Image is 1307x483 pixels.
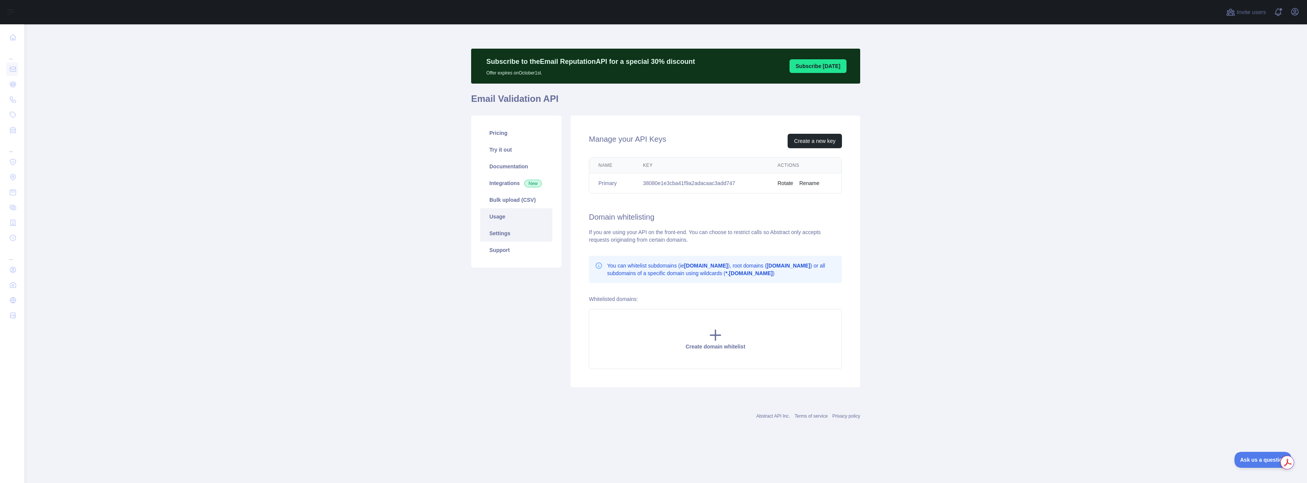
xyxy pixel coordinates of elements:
h2: Domain whitelisting [589,212,842,222]
span: New [524,180,542,187]
label: Whitelisted domains: [589,296,638,302]
a: Abstract API Inc. [756,413,790,419]
th: Key [634,158,768,173]
span: Invite users [1237,8,1266,17]
a: Integrations New [480,175,552,192]
td: Primary [589,173,634,193]
b: *.[DOMAIN_NAME] [725,270,772,276]
div: ... [6,246,18,261]
h2: Manage your API Keys [589,134,666,148]
a: Settings [480,225,552,242]
th: Actions [768,158,842,173]
td: 38080e1e3cba41f9a2adacaac3add747 [634,173,768,193]
b: [DOMAIN_NAME] [767,263,810,269]
a: Terms of service [794,413,828,419]
div: If you are using your API on the front-end. You can choose to restrict calls so Abstract only acc... [589,228,842,244]
div: ... [6,46,18,61]
b: [DOMAIN_NAME] [684,263,728,269]
a: Privacy policy [832,413,860,419]
a: Try it out [480,141,552,158]
a: Documentation [480,158,552,175]
button: Rename [799,179,820,187]
a: Pricing [480,125,552,141]
th: Name [589,158,634,173]
span: Create domain whitelist [685,344,745,350]
a: Bulk upload (CSV) [480,192,552,208]
button: Subscribe [DATE] [790,59,847,73]
h1: Email Validation API [471,93,860,111]
p: You can whitelist subdomains (ie ), root domains ( ) or all subdomains of a specific domain using... [607,262,836,277]
button: Invite users [1225,6,1267,18]
button: Create a new key [788,134,842,148]
a: Support [480,242,552,258]
iframe: Toggle Customer Support [1234,452,1292,468]
a: Usage [480,208,552,225]
div: ... [6,138,18,154]
button: Rotate [777,179,793,187]
p: Offer expires on October 1st. [486,67,695,76]
p: Subscribe to the Email Reputation API for a special 30 % discount [486,56,695,67]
